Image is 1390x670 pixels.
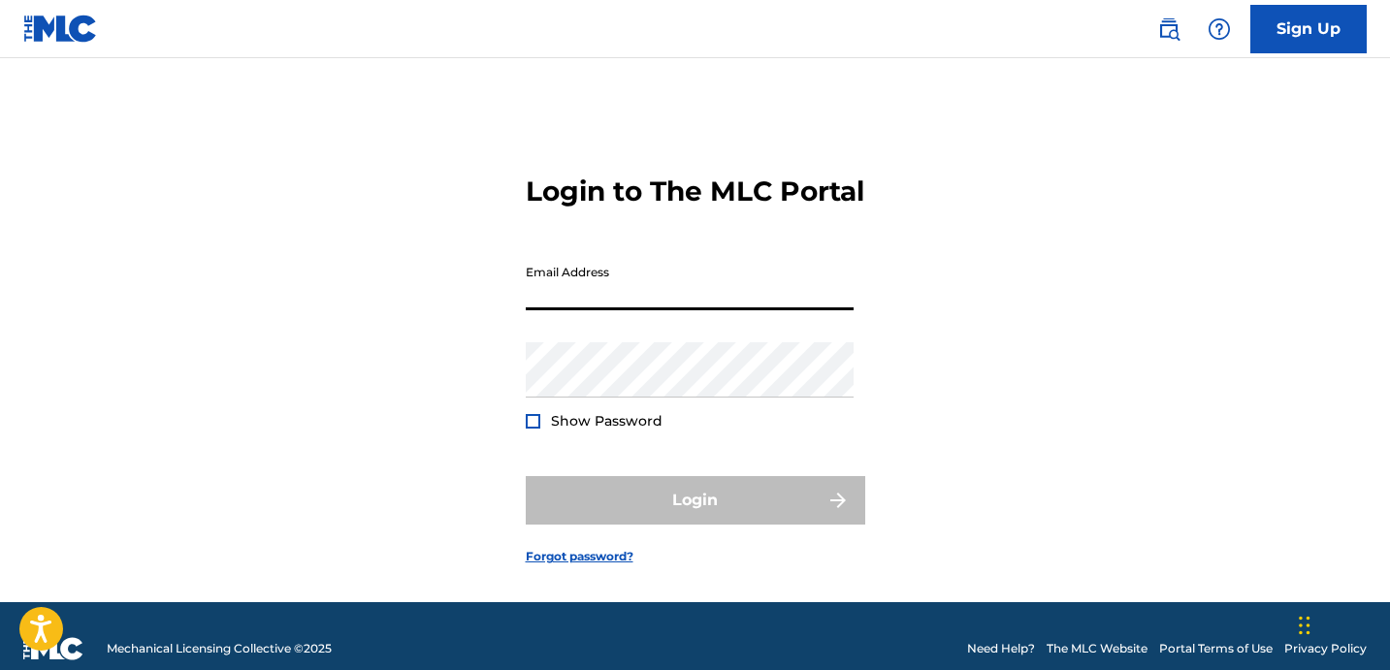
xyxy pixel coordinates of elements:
span: Show Password [551,412,663,430]
a: Sign Up [1250,5,1367,53]
a: Privacy Policy [1284,640,1367,657]
img: MLC Logo [23,15,98,43]
a: The MLC Website [1047,640,1148,657]
span: Mechanical Licensing Collective © 2025 [107,640,332,657]
img: help [1208,17,1231,41]
iframe: Chat Widget [1293,577,1390,670]
img: search [1157,17,1180,41]
img: logo [23,637,83,660]
div: Help [1200,10,1239,48]
a: Need Help? [967,640,1035,657]
div: Drag [1299,596,1310,654]
a: Portal Terms of Use [1159,640,1273,657]
h3: Login to The MLC Portal [526,175,864,208]
a: Public Search [1149,10,1188,48]
a: Forgot password? [526,548,633,565]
